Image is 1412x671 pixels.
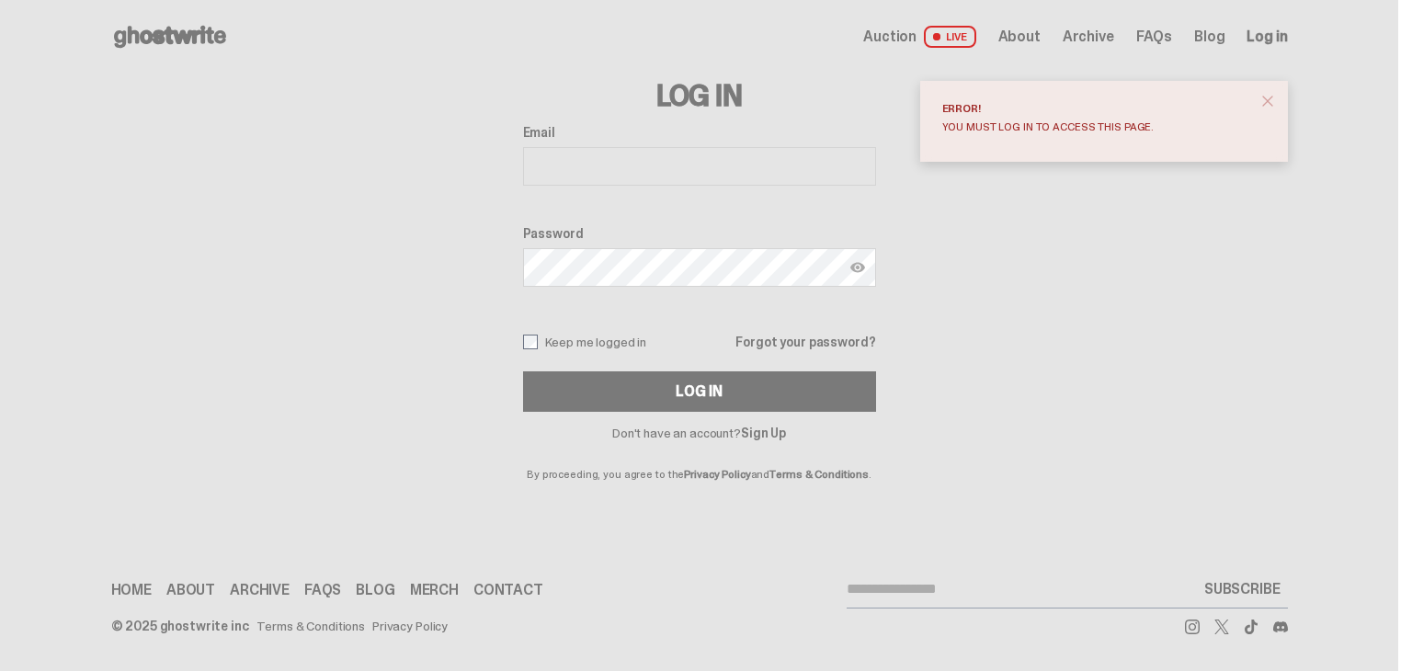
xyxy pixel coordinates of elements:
img: Show password [850,260,865,275]
div: You must log in to access this page. [942,121,1251,132]
a: Archive [1063,29,1114,44]
a: About [998,29,1041,44]
a: Blog [1194,29,1224,44]
div: Error! [942,103,1251,114]
a: Privacy Policy [372,620,448,632]
a: FAQs [304,583,341,597]
a: Log in [1247,29,1287,44]
p: Don't have an account? [523,426,876,439]
a: Forgot your password? [735,335,875,348]
div: Log In [676,384,722,399]
a: Auction LIVE [863,26,975,48]
label: Password [523,226,876,241]
div: © 2025 ghostwrite inc [111,620,249,632]
a: Contact [473,583,543,597]
a: About [166,583,215,597]
p: By proceeding, you agree to the and . [523,439,876,480]
a: Terms & Conditions [769,467,869,482]
a: Home [111,583,152,597]
a: Sign Up [741,425,786,441]
a: FAQs [1136,29,1172,44]
a: Archive [230,583,290,597]
h3: Log In [523,81,876,110]
span: Auction [863,29,917,44]
span: LIVE [924,26,976,48]
button: SUBSCRIBE [1197,571,1288,608]
button: close [1251,85,1284,118]
label: Keep me logged in [523,335,647,349]
label: Email [523,125,876,140]
a: Terms & Conditions [256,620,365,632]
a: Privacy Policy [684,467,750,482]
button: Log In [523,371,876,412]
a: Blog [356,583,394,597]
input: Keep me logged in [523,335,538,349]
a: Merch [410,583,459,597]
